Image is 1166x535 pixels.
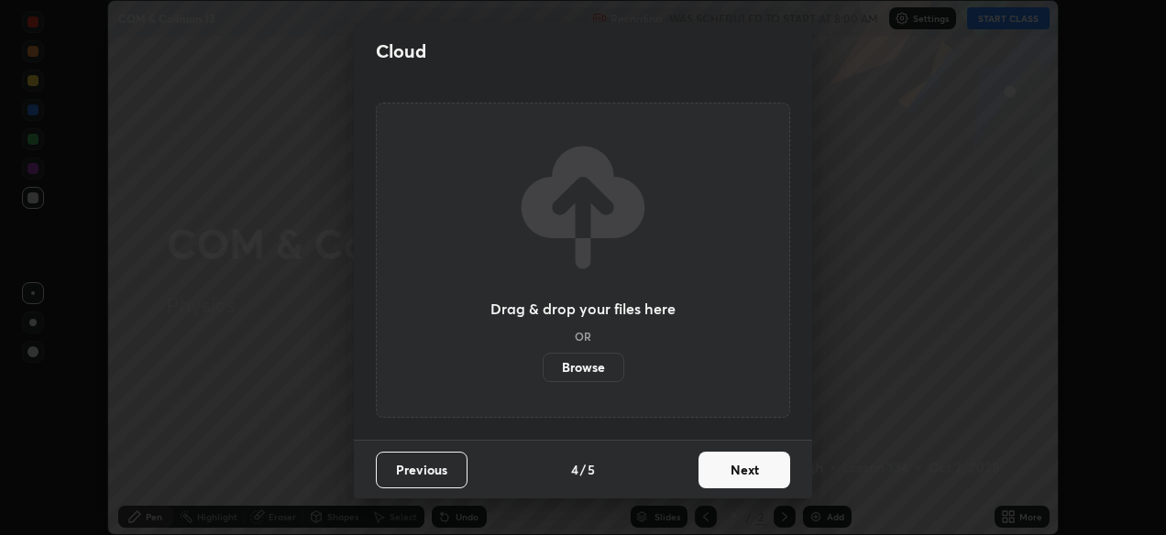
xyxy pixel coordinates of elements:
h4: 4 [571,460,578,479]
h4: / [580,460,586,479]
h4: 5 [588,460,595,479]
h2: Cloud [376,39,426,63]
h3: Drag & drop your files here [490,301,676,316]
button: Previous [376,452,467,488]
button: Next [698,452,790,488]
h5: OR [575,331,591,342]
